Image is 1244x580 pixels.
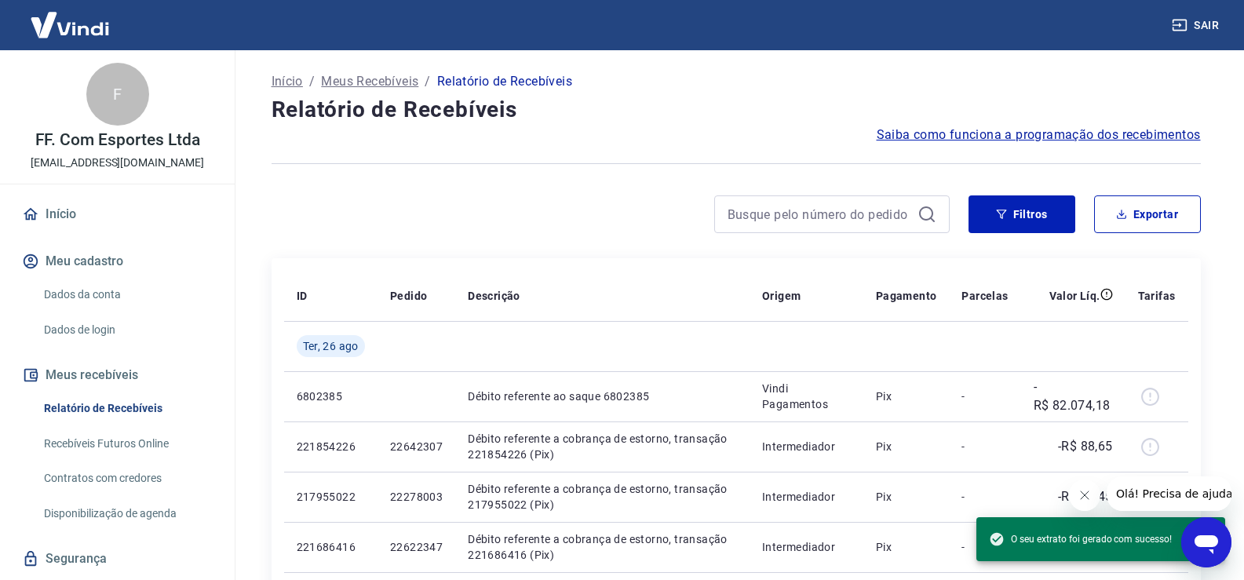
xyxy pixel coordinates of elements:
[877,126,1201,144] a: Saiba como funciona a programação dos recebimentos
[1058,487,1113,506] p: -R$ 89,45
[38,498,216,530] a: Disponibilização de agenda
[272,94,1201,126] h4: Relatório de Recebíveis
[38,392,216,425] a: Relatório de Recebíveis
[9,11,132,24] span: Olá! Precisa de ajuda?
[1034,378,1113,415] p: -R$ 82.074,18
[876,288,937,304] p: Pagamento
[19,244,216,279] button: Meu cadastro
[762,539,851,555] p: Intermediador
[876,489,937,505] p: Pix
[390,439,443,454] p: 22642307
[35,132,200,148] p: FF. Com Esportes Ltda
[38,279,216,311] a: Dados da conta
[38,428,216,460] a: Recebíveis Futuros Online
[1138,288,1176,304] p: Tarifas
[1094,195,1201,233] button: Exportar
[468,288,520,304] p: Descrição
[468,481,737,513] p: Débito referente a cobrança de estorno, transação 217955022 (Pix)
[876,539,937,555] p: Pix
[961,439,1008,454] p: -
[969,195,1075,233] button: Filtros
[390,288,427,304] p: Pedido
[425,72,430,91] p: /
[1049,288,1100,304] p: Valor Líq.
[309,72,315,91] p: /
[390,489,443,505] p: 22278003
[437,72,572,91] p: Relatório de Recebíveis
[38,462,216,494] a: Contratos com credores
[728,202,911,226] input: Busque pelo número do pedido
[762,489,851,505] p: Intermediador
[321,72,418,91] a: Meus Recebíveis
[961,489,1008,505] p: -
[1181,517,1231,567] iframe: Botão para abrir a janela de mensagens
[468,531,737,563] p: Débito referente a cobrança de estorno, transação 221686416 (Pix)
[297,288,308,304] p: ID
[297,439,365,454] p: 221854226
[468,431,737,462] p: Débito referente a cobrança de estorno, transação 221854226 (Pix)
[961,288,1008,304] p: Parcelas
[876,388,937,404] p: Pix
[1069,480,1100,511] iframe: Fechar mensagem
[38,314,216,346] a: Dados de login
[1058,437,1113,456] p: -R$ 88,65
[31,155,204,171] p: [EMAIL_ADDRESS][DOMAIN_NAME]
[989,531,1172,547] span: O seu extrato foi gerado com sucesso!
[303,338,359,354] span: Ter, 26 ago
[762,439,851,454] p: Intermediador
[468,388,737,404] p: Débito referente ao saque 6802385
[19,358,216,392] button: Meus recebíveis
[762,288,801,304] p: Origem
[297,388,365,404] p: 6802385
[961,539,1008,555] p: -
[876,439,937,454] p: Pix
[272,72,303,91] a: Início
[961,388,1008,404] p: -
[297,539,365,555] p: 221686416
[297,489,365,505] p: 217955022
[19,542,216,576] a: Segurança
[762,381,851,412] p: Vindi Pagamentos
[1169,11,1225,40] button: Sair
[1107,476,1231,511] iframe: Mensagem da empresa
[19,197,216,232] a: Início
[19,1,121,49] img: Vindi
[86,63,149,126] div: F
[390,539,443,555] p: 22622347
